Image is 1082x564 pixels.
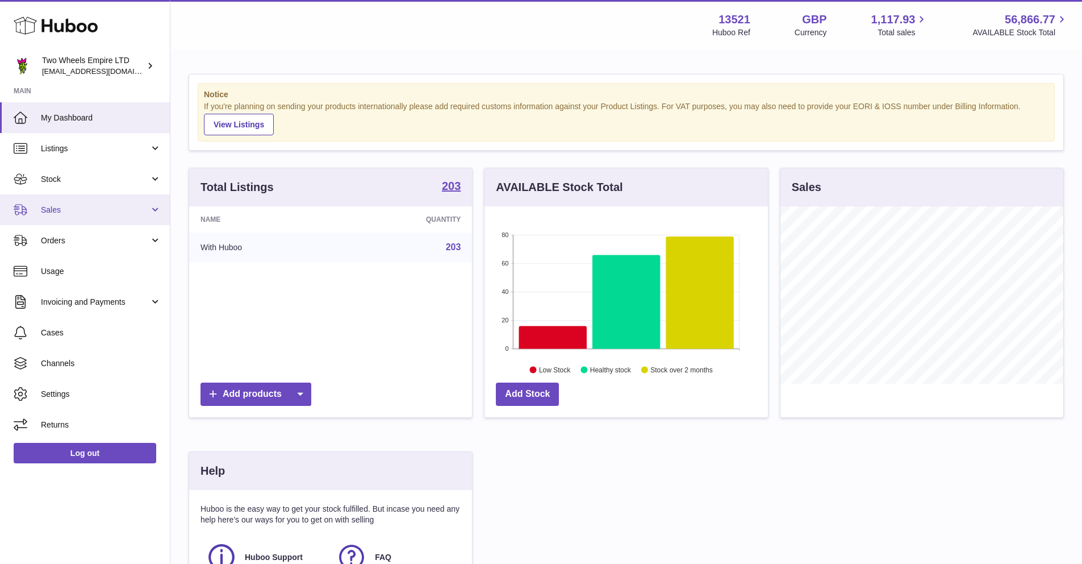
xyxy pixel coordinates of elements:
span: FAQ [375,552,391,563]
th: Quantity [339,206,472,233]
th: Name [189,206,339,233]
strong: 13521 [718,12,750,27]
text: 60 [502,260,509,267]
a: 203 [442,180,461,194]
span: Listings [41,143,149,154]
a: View Listings [204,114,274,135]
text: 40 [502,288,509,295]
text: 80 [502,231,509,238]
text: Low Stock [539,366,571,374]
span: Cases [41,327,161,338]
h3: Help [200,463,225,479]
a: Add products [200,383,311,406]
a: 203 [446,242,461,252]
span: AVAILABLE Stock Total [972,27,1068,38]
img: justas@twowheelsempire.com [14,57,31,74]
strong: Notice [204,89,1048,100]
div: Huboo Ref [712,27,750,38]
strong: GBP [802,12,826,27]
span: Usage [41,266,161,277]
span: 1,117.93 [871,12,916,27]
text: 0 [506,345,509,352]
span: Sales [41,205,149,215]
span: Total sales [878,27,928,38]
div: Two Wheels Empire LTD [42,55,144,77]
span: Stock [41,174,149,185]
p: Huboo is the easy way to get your stock fulfilled. But incase you need any help here's our ways f... [200,504,461,525]
h3: AVAILABLE Stock Total [496,180,623,195]
a: Log out [14,443,156,463]
a: 56,866.77 AVAILABLE Stock Total [972,12,1068,38]
span: Invoicing and Payments [41,297,149,308]
span: [EMAIL_ADDRESS][DOMAIN_NAME] [42,67,167,76]
a: 1,117.93 Total sales [871,12,929,38]
div: If you're planning on sending your products internationally please add required customs informati... [204,101,1048,135]
h3: Total Listings [200,180,274,195]
td: With Huboo [189,233,339,262]
span: Returns [41,420,161,430]
span: My Dashboard [41,113,161,123]
text: 20 [502,317,509,324]
text: Healthy stock [590,366,632,374]
span: Channels [41,358,161,369]
span: Huboo Support [245,552,303,563]
strong: 203 [442,180,461,192]
a: Add Stock [496,383,559,406]
h3: Sales [792,180,821,195]
span: Orders [41,235,149,246]
div: Currency [795,27,827,38]
span: Settings [41,389,161,400]
span: 56,866.77 [1005,12,1055,27]
text: Stock over 2 months [651,366,713,374]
